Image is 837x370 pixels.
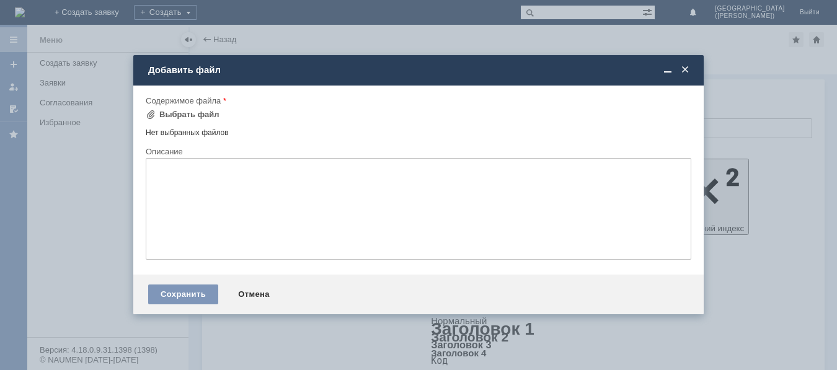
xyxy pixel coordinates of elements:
[679,64,691,76] span: Закрыть
[159,110,219,120] div: Выбрать файл
[148,64,691,76] div: Добавить файл
[662,64,674,76] span: Свернуть (Ctrl + M)
[5,5,181,35] div: добрый вечер. просьба удалить отложенные чеки в файле. [GEOGRAPHIC_DATA]
[146,123,691,138] div: Нет выбранных файлов
[146,97,689,105] div: Содержимое файла
[146,148,689,156] div: Описание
